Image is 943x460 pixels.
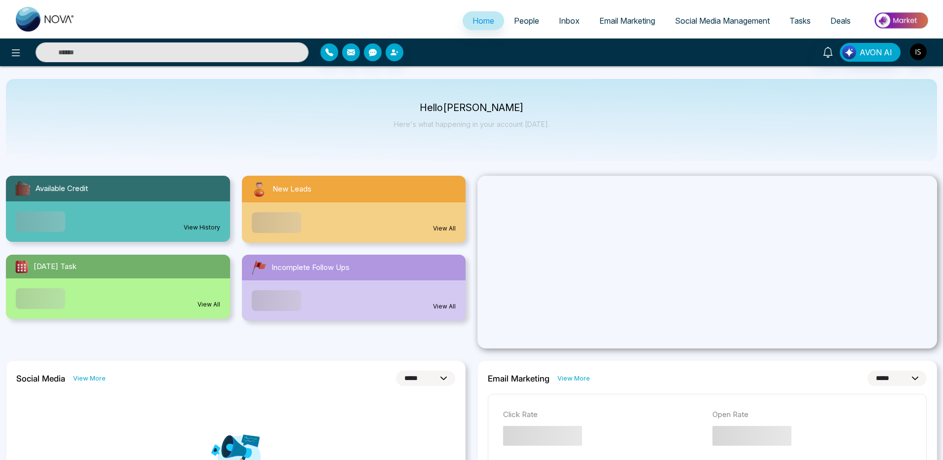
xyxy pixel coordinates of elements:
[665,11,780,30] a: Social Media Management
[184,223,220,232] a: View History
[236,176,472,243] a: New LeadsView All
[36,183,88,194] span: Available Credit
[830,16,851,26] span: Deals
[472,16,494,26] span: Home
[589,11,665,30] a: Email Marketing
[557,374,590,383] a: View More
[910,43,927,60] img: User Avatar
[675,16,770,26] span: Social Media Management
[433,224,456,233] a: View All
[197,300,220,309] a: View All
[394,120,550,128] p: Here's what happening in your account [DATE].
[14,180,32,197] img: availableCredit.svg
[250,259,268,276] img: followUps.svg
[14,259,30,274] img: todayTask.svg
[433,302,456,311] a: View All
[599,16,655,26] span: Email Marketing
[504,11,549,30] a: People
[789,16,811,26] span: Tasks
[549,11,589,30] a: Inbox
[842,45,856,59] img: Lead Flow
[488,374,550,383] h2: Email Marketing
[514,16,539,26] span: People
[34,261,77,272] span: [DATE] Task
[463,11,504,30] a: Home
[272,262,350,273] span: Incomplete Follow Ups
[16,374,65,383] h2: Social Media
[273,184,312,195] span: New Leads
[712,409,912,421] p: Open Rate
[16,7,75,32] img: Nova CRM Logo
[780,11,821,30] a: Tasks
[865,9,937,32] img: Market-place.gif
[250,180,269,198] img: newLeads.svg
[559,16,580,26] span: Inbox
[503,409,703,421] p: Click Rate
[73,374,106,383] a: View More
[394,104,550,112] p: Hello [PERSON_NAME]
[840,43,901,62] button: AVON AI
[860,46,892,58] span: AVON AI
[236,255,472,321] a: Incomplete Follow UpsView All
[821,11,861,30] a: Deals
